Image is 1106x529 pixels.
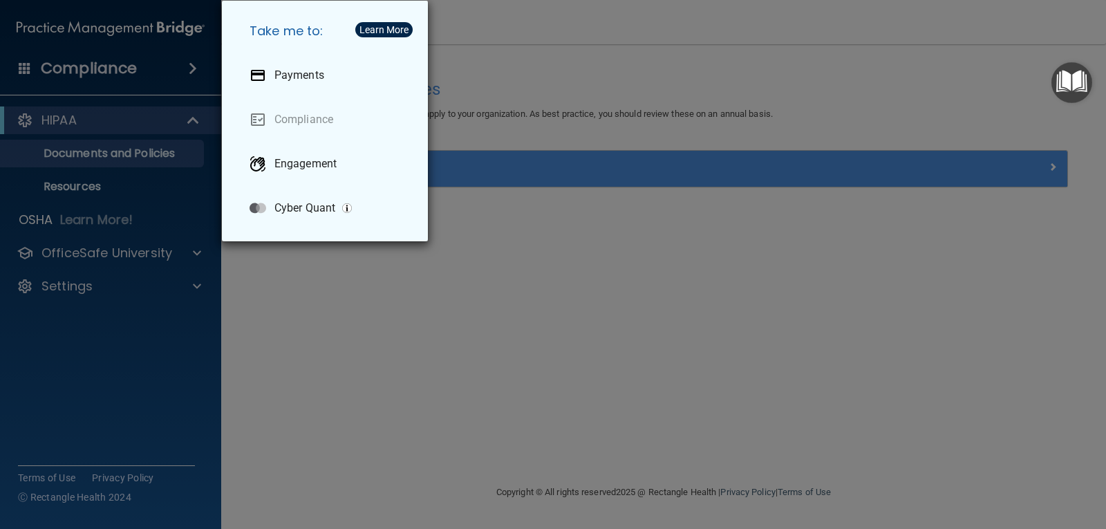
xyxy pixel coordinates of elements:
[359,25,409,35] div: Learn More
[867,431,1089,486] iframe: Drift Widget Chat Controller
[238,189,417,228] a: Cyber Quant
[238,12,417,50] h5: Take me to:
[238,56,417,95] a: Payments
[274,68,324,82] p: Payments
[238,100,417,139] a: Compliance
[355,22,413,37] button: Learn More
[1051,62,1092,103] button: Open Resource Center
[238,145,417,183] a: Engagement
[274,201,335,215] p: Cyber Quant
[274,157,337,171] p: Engagement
